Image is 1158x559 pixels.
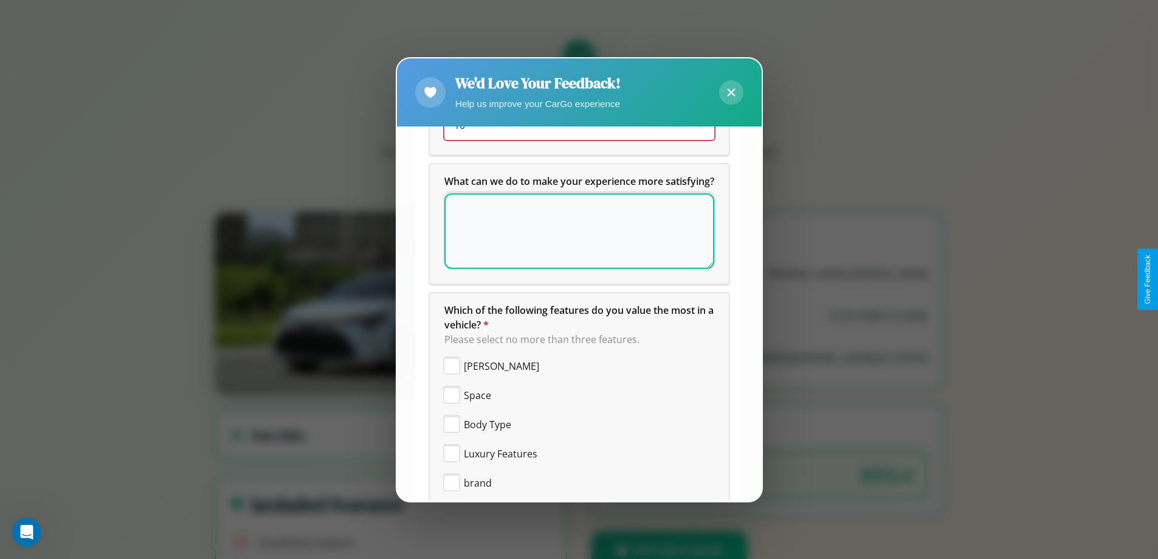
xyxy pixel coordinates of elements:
p: Help us improve your CarGo experience [455,95,621,112]
span: Which of the following features do you value the most in a vehicle? [444,304,716,332]
span: brand [464,476,492,490]
span: 10 [454,119,465,132]
span: Space [464,388,491,403]
span: Luxury Features [464,446,537,461]
span: Body Type [464,417,511,432]
h2: We'd Love Your Feedback! [455,73,621,93]
iframe: Intercom live chat [12,518,41,547]
span: What can we do to make your experience more satisfying? [444,175,714,188]
div: Give Feedback [1143,255,1152,304]
span: [PERSON_NAME] [464,359,539,373]
span: Please select no more than three features. [444,333,639,346]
